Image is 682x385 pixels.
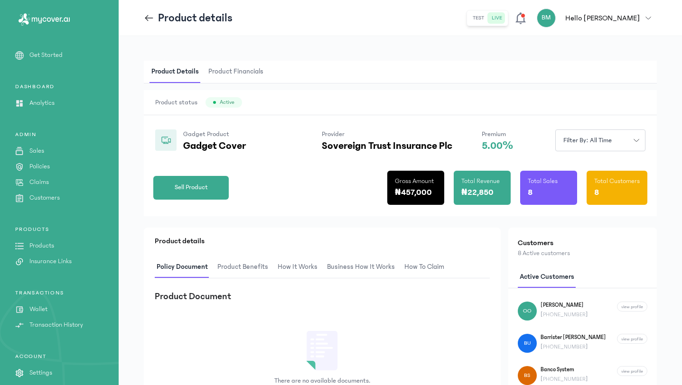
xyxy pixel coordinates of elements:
p: Hello [PERSON_NAME] [565,12,640,24]
p: Total Customers [594,176,640,186]
div: BS [518,366,537,385]
p: Sales [29,146,44,156]
p: Claims [29,177,49,187]
div: BU [518,334,537,353]
p: Analytics [29,98,55,108]
p: Product details [155,235,490,247]
p: 8 [528,186,533,199]
p: Transaction History [29,320,83,330]
p: Total Sales [528,176,558,186]
span: How to claim [402,256,446,278]
span: Premium [482,130,506,138]
p: Insurance Links [29,257,72,266]
span: Product Benefits [215,256,270,278]
span: Business How It Works [325,256,397,278]
div: BM [537,9,556,27]
p: Banco System [541,366,588,374]
a: view profile [617,366,647,376]
button: How It Works [276,256,325,278]
p: Gross Amount [395,176,434,186]
span: Gadget Product [183,130,229,138]
p: ₦22,850 [461,186,494,199]
button: Product Benefits [215,256,276,278]
span: Filter by: all time [558,136,617,146]
span: Sell Product [175,183,208,192]
button: Product Financials [206,61,271,83]
p: [PHONE_NUMBER] [541,376,588,383]
span: Policy Document [155,256,210,278]
div: OO [518,302,537,321]
p: [PHONE_NUMBER] [541,343,606,351]
p: Policies [29,162,50,172]
span: Active [220,99,234,106]
a: view profile [617,334,647,344]
p: [PERSON_NAME] [541,302,588,309]
span: Active customers [518,266,576,288]
h3: Product Document [155,290,231,303]
button: Sell Product [153,176,229,200]
p: Gadget Cover [183,140,292,152]
p: Product details [158,10,233,26]
p: Settings [29,368,52,378]
span: Product Details [149,61,201,83]
span: Product Financials [206,61,265,83]
span: Product status [155,98,197,107]
button: Policy Document [155,256,215,278]
p: Products [29,241,54,251]
button: test [469,12,488,24]
button: Filter by: all time [555,129,645,151]
button: BMHello [PERSON_NAME] [537,9,657,27]
p: Customers [29,193,60,203]
p: Barrister [PERSON_NAME] [541,334,606,341]
button: Business How It Works [325,256,402,278]
p: 8 [594,186,599,199]
h2: Customers [518,237,647,248]
p: Get Started [29,50,63,60]
button: How to claim [402,256,452,278]
button: live [488,12,506,24]
p: [PHONE_NUMBER] [541,311,588,319]
span: How It Works [276,256,319,278]
p: 8 Active customers [518,248,647,258]
button: Active customers [518,266,582,288]
p: 5.00% [482,140,513,152]
p: ₦457,000 [395,186,432,199]
p: Sovereign Trust Insurance Plc [322,140,452,152]
span: Provider [322,130,345,138]
p: Total Revenue [461,176,500,186]
p: Wallet [29,304,47,314]
button: Product Details [149,61,206,83]
a: view profile [617,302,647,312]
